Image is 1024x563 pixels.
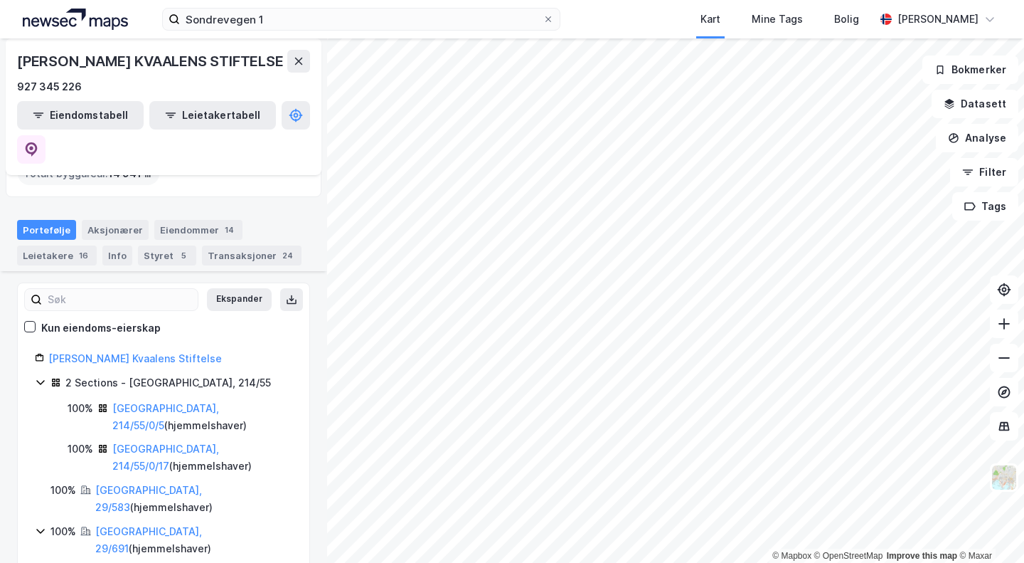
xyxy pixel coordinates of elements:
[50,523,76,540] div: 100%
[814,551,883,561] a: OpenStreetMap
[149,101,276,130] button: Leietakertabell
[932,90,1018,118] button: Datasett
[112,443,219,472] a: [GEOGRAPHIC_DATA], 214/55/0/17
[17,246,97,265] div: Leietakere
[17,50,287,73] div: [PERSON_NAME] KVAALENS STIFTELSE
[936,124,1018,152] button: Analyse
[772,551,811,561] a: Mapbox
[42,289,198,310] input: Søk
[952,192,1018,221] button: Tags
[222,223,237,237] div: 14
[95,482,292,516] div: ( hjemmelshaver )
[834,11,859,28] div: Bolig
[95,484,202,513] a: [GEOGRAPHIC_DATA], 29/583
[76,248,91,263] div: 16
[922,56,1018,84] button: Bokmerker
[154,220,242,240] div: Eiendommer
[68,400,93,417] div: 100%
[68,441,93,458] div: 100%
[65,374,271,391] div: 2 Sections - [GEOGRAPHIC_DATA], 214/55
[95,523,292,557] div: ( hjemmelshaver )
[897,11,978,28] div: [PERSON_NAME]
[23,9,128,30] img: logo.a4113a55bc3d86da70a041830d287a7e.svg
[82,220,149,240] div: Aksjonærer
[202,246,302,265] div: Transaksjoner
[138,246,196,265] div: Styret
[112,402,219,431] a: [GEOGRAPHIC_DATA], 214/55/0/5
[112,441,292,475] div: ( hjemmelshaver )
[752,11,803,28] div: Mine Tags
[95,525,202,554] a: [GEOGRAPHIC_DATA], 29/691
[953,495,1024,563] div: Kontrollprogram for chat
[176,248,191,263] div: 5
[48,352,222,364] a: [PERSON_NAME] Kvaalens Stiftelse
[953,495,1024,563] iframe: Chat Widget
[207,288,272,311] button: Ekspander
[887,551,957,561] a: Improve this map
[180,9,543,30] input: Søk på adresse, matrikkel, gårdeiere, leietakere eller personer
[17,101,144,130] button: Eiendomstabell
[41,320,161,337] div: Kun eiendoms-eierskap
[112,400,292,434] div: ( hjemmelshaver )
[102,246,132,265] div: Info
[17,220,76,240] div: Portefølje
[50,482,76,499] div: 100%
[279,248,296,263] div: 24
[700,11,720,28] div: Kart
[991,464,1018,491] img: Z
[17,78,82,95] div: 927 345 226
[950,158,1018,186] button: Filter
